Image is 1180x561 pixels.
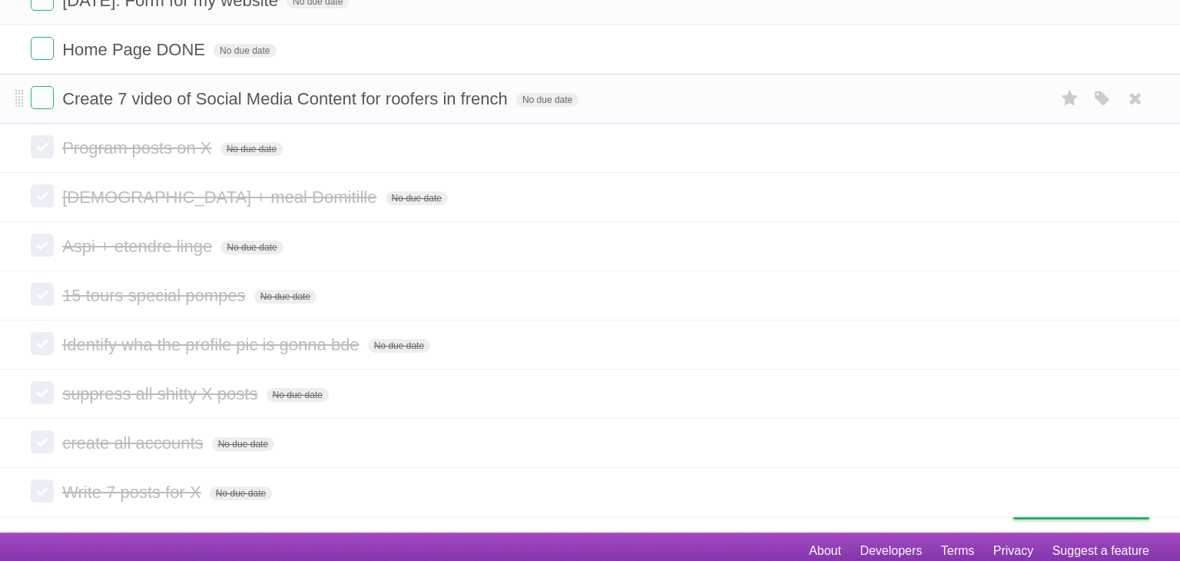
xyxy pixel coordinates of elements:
span: Home Page DONE [62,40,209,59]
label: Done [31,480,54,503]
span: suppress all shitty X posts [62,384,261,403]
span: No due date [254,290,317,304]
span: create all accounts [62,433,207,453]
span: No due date [220,142,283,156]
span: Buy me a coffee [1046,492,1142,519]
span: No due date [210,486,272,500]
span: [DEMOGRAPHIC_DATA] + meal Domitille [62,188,380,207]
span: 15 tours special pompes [62,286,249,305]
span: No due date [220,241,283,254]
label: Done [31,37,54,60]
span: No due date [386,191,448,205]
span: No due date [214,44,276,58]
label: Done [31,283,54,306]
span: Write 7 posts for X [62,483,205,502]
label: Done [31,86,54,109]
span: Program posts on X [62,138,215,158]
label: Done [31,381,54,404]
label: Star task [1056,86,1085,111]
label: Done [31,332,54,355]
label: Done [31,135,54,158]
span: No due date [267,388,329,402]
span: Identify wha the profile pic is gonna bde [62,335,363,354]
span: No due date [516,93,578,107]
label: Done [31,184,54,207]
label: Done [31,430,54,453]
span: No due date [368,339,430,353]
span: Aspi + etendre linge [62,237,216,256]
label: Done [31,234,54,257]
span: No due date [212,437,274,451]
span: Create 7 video of Social Media Content for roofers in french [62,89,512,108]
